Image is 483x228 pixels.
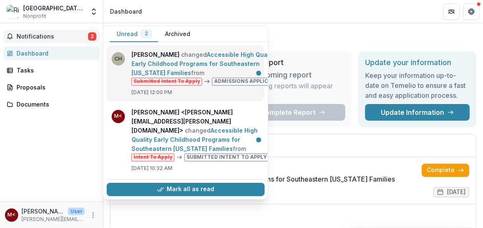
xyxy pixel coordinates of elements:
a: Proposals [3,80,100,94]
div: Tasks [17,66,93,75]
button: More [88,210,98,220]
h3: Keep your information up-to-date on Temelio to ensure a fast and easy application process. [365,70,470,100]
p: [PERSON_NAME][EMAIL_ADDRESS][PERSON_NAME][DOMAIN_NAME] [22,216,85,223]
button: Notifications2 [3,30,100,43]
div: Dashboard [17,49,93,58]
a: Accessible High Quality Early Childhood Programs for Southeastern [US_STATE] Families [117,174,395,184]
button: Archived [158,26,197,42]
div: Dashboard [110,7,142,16]
a: Accessible High Quality Early Childhood Programs for Southeastern [US_STATE] Families [132,127,258,152]
div: [GEOGRAPHIC_DATA], Inc. [23,4,85,12]
h3: No upcoming report [241,70,312,80]
h2: Next Report [241,58,346,67]
a: Complete [422,164,469,177]
p: Upcoming reports will appear here. [241,81,346,101]
button: Open entity switcher [88,3,100,20]
span: 2 [88,32,96,41]
span: 2 [145,31,148,36]
a: Dashboard [3,46,100,60]
p: User [68,208,85,215]
span: Notifications [17,33,88,40]
a: Documents [3,97,100,111]
a: Tasks [3,63,100,77]
p: changed from [132,51,290,86]
h1: Dashboard [110,30,476,45]
div: Proposals [17,83,93,92]
a: Update Information [365,104,470,121]
div: Documents [17,100,93,109]
p: [PERSON_NAME] <[PERSON_NAME][EMAIL_ADDRESS][PERSON_NAME][DOMAIN_NAME]> [22,207,65,216]
h2: Update your information [365,58,470,67]
span: Nonprofit [23,12,46,20]
button: Mark all as read [107,182,265,196]
button: Unread [110,26,158,42]
p: changed from [132,108,272,161]
nav: breadcrumb [107,5,145,17]
button: Get Help [463,3,480,20]
img: Riverfront Children's Center, Inc. [7,5,20,18]
a: Accessible High Quality Early Childhood Programs for Southeastern [US_STATE] Families [132,51,276,77]
div: Michele Deane <michele.deane@riverfrontchildren.org> [8,212,16,218]
h2: Proposals [117,141,469,157]
button: Partners [443,3,460,20]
